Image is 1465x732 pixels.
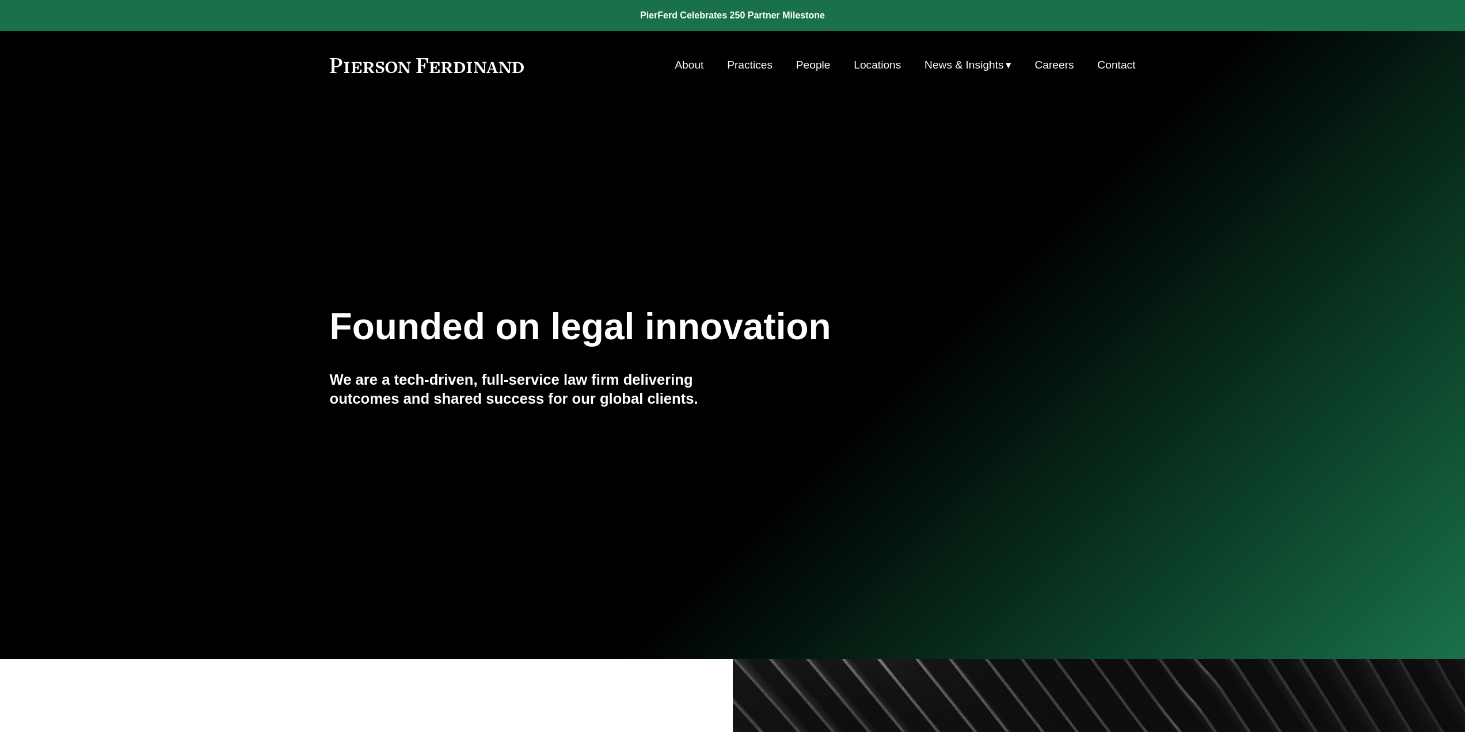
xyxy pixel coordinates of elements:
[854,54,901,76] a: Locations
[924,54,1011,76] a: folder dropdown
[796,54,831,76] a: People
[1097,54,1135,76] a: Contact
[675,54,703,76] a: About
[1034,54,1074,76] a: Careers
[330,306,1002,348] h1: Founded on legal innovation
[924,55,1004,75] span: News & Insights
[727,54,773,76] a: Practices
[330,370,733,408] h4: We are a tech-driven, full-service law firm delivering outcomes and shared success for our global...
